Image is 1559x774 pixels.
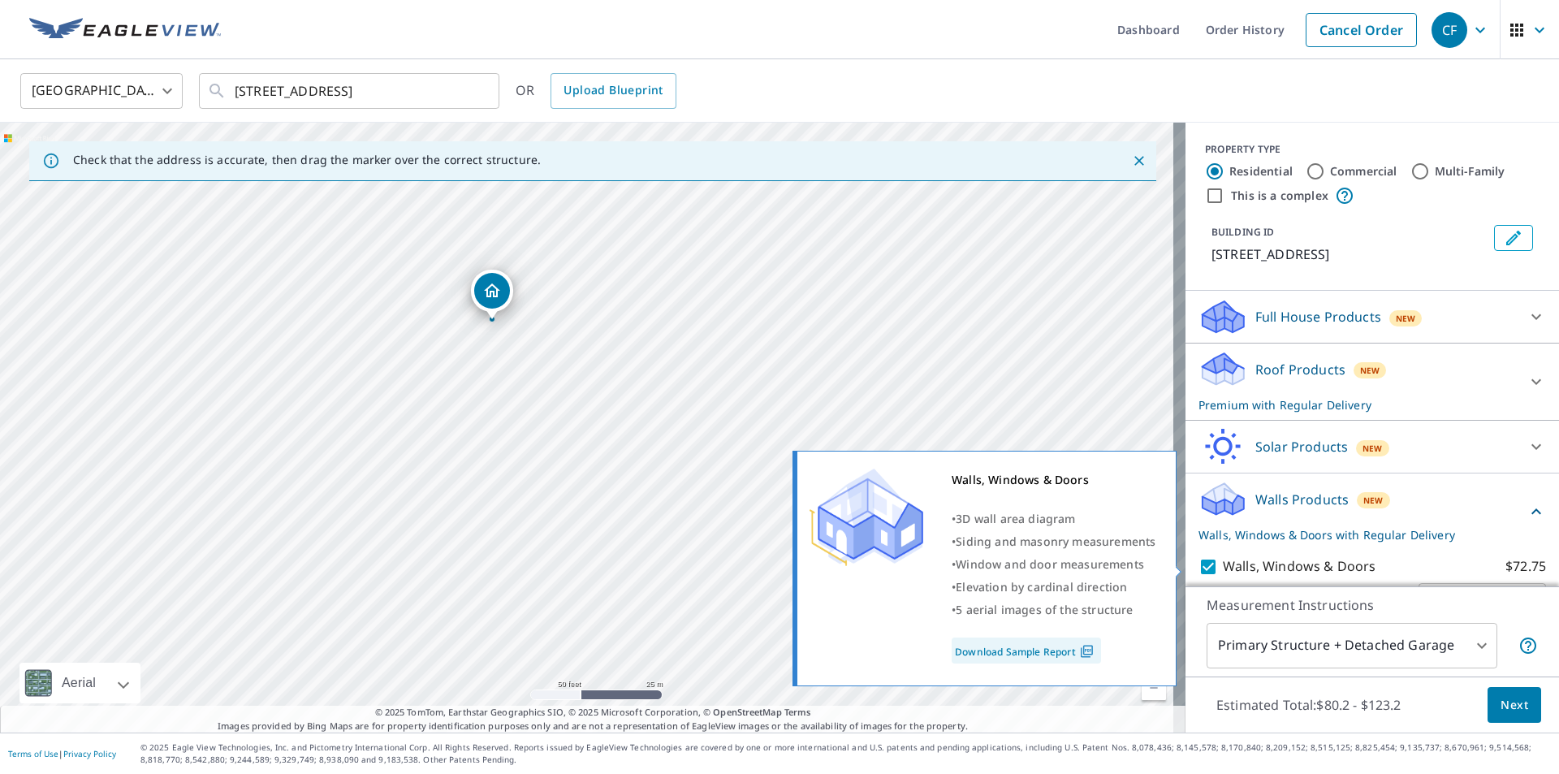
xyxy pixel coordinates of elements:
p: Check that the address is accurate, then drag the marker over the correct structure. [73,153,541,167]
div: OR [516,73,676,109]
label: Residential [1229,163,1293,179]
span: Siding and masonry measurements [956,534,1155,549]
a: Terms of Use [8,748,58,759]
p: © 2025 Eagle View Technologies, Inc. and Pictometry International Corp. All Rights Reserved. Repo... [140,742,1551,766]
button: Close [1129,150,1150,171]
div: • [952,508,1155,530]
div: PROPERTY TYPE [1205,142,1540,157]
div: • [952,553,1155,576]
div: Primary Structure + Detached Garage [1207,623,1497,668]
p: $72.75 [1505,556,1546,577]
div: CF [1432,12,1467,48]
div: [GEOGRAPHIC_DATA] [20,68,183,114]
div: Aerial [57,663,101,703]
span: Upload Blueprint [564,80,663,101]
a: Upload Blueprint [551,73,676,109]
p: Walls, Windows & Doors [1223,556,1375,577]
label: Multi-Family [1435,163,1505,179]
div: Aerial [19,663,140,703]
button: Next [1488,687,1541,724]
span: Window and door measurements [956,556,1144,572]
span: New [1360,364,1380,377]
p: [STREET_ADDRESS] [1211,244,1488,264]
p: Walls, Windows & Doors with Regular Delivery [1198,526,1527,543]
span: New [1396,312,1416,325]
div: • [952,530,1155,553]
p: Full House Products [1255,307,1381,326]
p: Measurement Instructions [1207,595,1538,615]
div: Walls ProductsNewWalls, Windows & Doors with Regular Delivery [1198,480,1546,543]
p: Solar Products [1255,437,1348,456]
p: Roof Products [1255,360,1345,379]
span: New [1363,442,1383,455]
a: OpenStreetMap [713,706,781,718]
img: Pdf Icon [1076,644,1098,659]
div: • [952,599,1155,621]
p: | [8,749,116,759]
div: Regular $0 [1419,575,1546,620]
span: Your report will include the primary structure and a detached garage if one exists. [1518,636,1538,655]
span: Elevation by cardinal direction [956,579,1127,595]
a: Download Sample Report [952,638,1101,664]
p: Walls Products [1255,490,1349,509]
label: Commercial [1330,163,1397,179]
div: Dropped pin, building 1, Residential property, 2402 Via Dieguenos Alpine, CA 91901 [471,270,513,320]
span: © 2025 TomTom, Earthstar Geographics SIO, © 2025 Microsoft Corporation, © [375,706,811,720]
div: Full House ProductsNew [1198,297,1546,336]
p: Estimated Total: $80.2 - $123.2 [1203,687,1414,723]
label: This is a complex [1231,188,1328,204]
input: Search by address or latitude-longitude [235,68,466,114]
div: • [952,576,1155,599]
button: Edit building 1 [1494,225,1533,251]
img: EV Logo [29,18,221,42]
span: 3D wall area diagram [956,511,1075,526]
span: 5 aerial images of the structure [956,602,1133,617]
span: Next [1501,695,1528,716]
span: New [1363,494,1384,507]
img: Premium [810,469,923,566]
div: Walls, Windows & Doors [952,469,1155,491]
p: Premium with Regular Delivery [1198,396,1517,413]
a: Cancel Order [1306,13,1417,47]
a: Privacy Policy [63,748,116,759]
p: BUILDING ID [1211,225,1274,239]
div: Roof ProductsNewPremium with Regular Delivery [1198,350,1546,413]
a: Terms [784,706,811,718]
div: Solar ProductsNew [1198,427,1546,466]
